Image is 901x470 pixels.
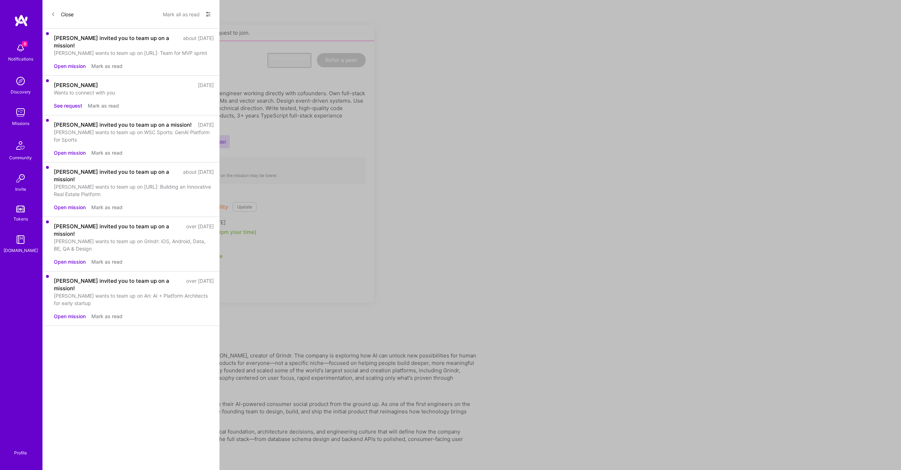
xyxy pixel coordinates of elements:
div: [DATE] [198,121,214,128]
div: Community [9,154,32,161]
div: Invite [15,185,26,193]
button: Open mission [54,313,86,320]
img: discovery [13,74,28,88]
div: over [DATE] [186,277,214,292]
div: [PERSON_NAME] invited you to team up on a mission! [54,34,179,49]
div: Missions [12,120,29,127]
a: Profile [12,442,29,456]
button: Open mission [54,62,86,70]
div: [PERSON_NAME] wants to team up on [URL]: Building an Innovative Real Estate Platform [54,183,214,198]
div: [PERSON_NAME] invited you to team up on a mission! [54,168,179,183]
button: Open mission [54,149,86,156]
span: 6 [22,41,28,47]
div: Discovery [11,88,31,96]
button: Close [51,8,74,20]
div: over [DATE] [186,223,214,237]
div: [PERSON_NAME] invited you to team up on a mission! [54,121,192,128]
div: [PERSON_NAME] [54,81,98,89]
button: Mark all as read [163,8,200,20]
div: [PERSON_NAME] wants to team up on [URL]: Team for MVP sprint [54,49,214,57]
button: Mark as read [91,149,122,156]
div: Profile [14,449,27,456]
div: [PERSON_NAME] invited you to team up on a mission! [54,277,182,292]
div: Notifications [8,55,33,63]
div: [DATE] [198,81,214,89]
button: Mark as read [88,102,119,109]
div: about [DATE] [183,34,214,49]
button: See request [54,102,82,109]
img: logo [14,14,28,27]
img: Community [12,137,29,154]
button: Mark as read [91,62,122,70]
button: Open mission [54,258,86,265]
img: Invite [13,171,28,185]
div: Wants to connect with you [54,89,214,96]
div: [PERSON_NAME] wants to team up on Ari: AI + Platform Architects for early startup [54,292,214,307]
img: tokens [16,206,25,212]
img: teamwork [13,105,28,120]
div: Tokens [13,215,28,223]
img: bell [13,41,28,55]
div: [PERSON_NAME] invited you to team up on a mission! [54,223,182,237]
button: Mark as read [91,258,122,265]
button: Open mission [54,204,86,211]
div: [PERSON_NAME] wants to team up on Grindr: iOS, Android, Data, BE, QA & Design [54,237,214,252]
div: [PERSON_NAME] wants to team up on WSC Sports: GenAI Platform for Sports [54,128,214,143]
img: guide book [13,233,28,247]
button: Mark as read [91,313,122,320]
button: Mark as read [91,204,122,211]
div: [DOMAIN_NAME] [4,247,38,254]
div: about [DATE] [183,168,214,183]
